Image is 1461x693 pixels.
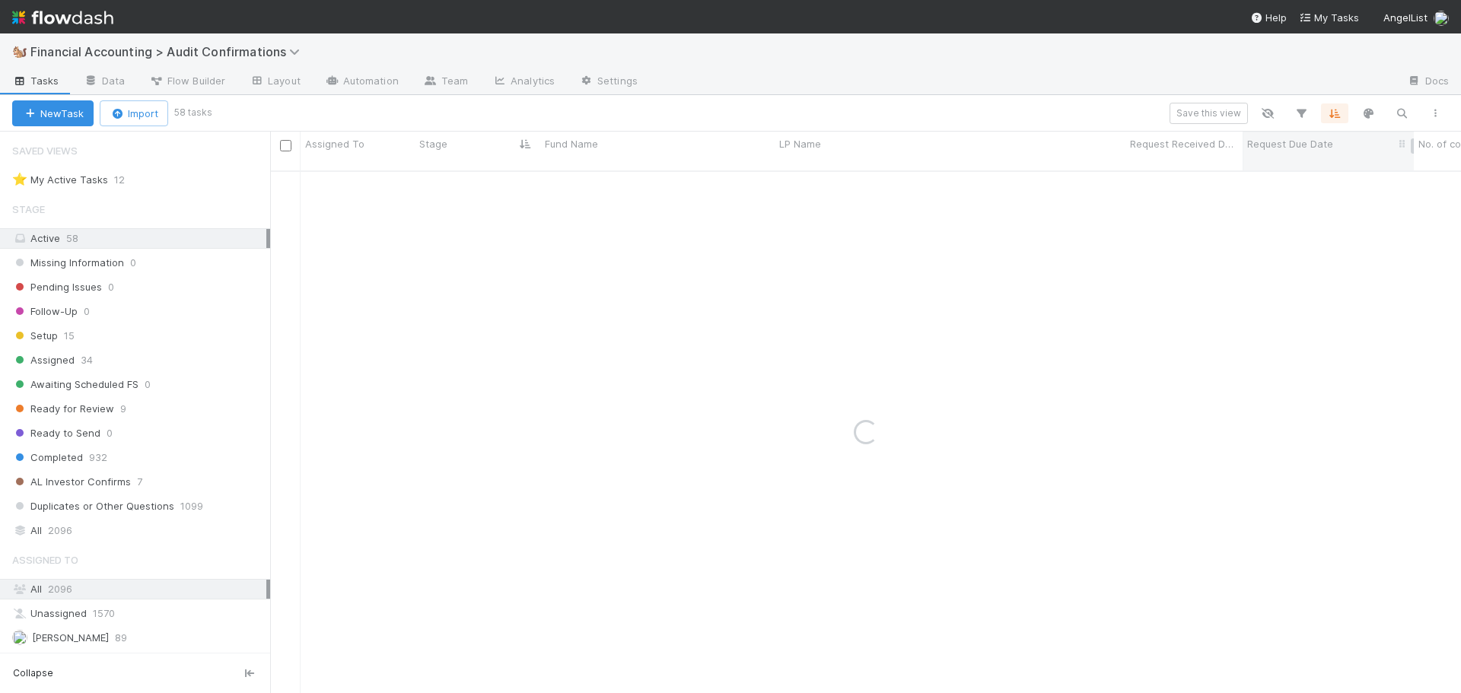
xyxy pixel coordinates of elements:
[12,194,45,224] span: Stage
[100,100,168,126] button: Import
[114,170,140,189] span: 12
[93,604,115,623] span: 1570
[12,45,27,58] span: 🐿️
[180,497,203,516] span: 1099
[12,229,266,248] div: Active
[237,70,313,94] a: Layout
[13,666,53,680] span: Collapse
[12,351,75,370] span: Assigned
[12,278,102,297] span: Pending Issues
[81,351,93,370] span: 34
[12,424,100,443] span: Ready to Send
[12,472,131,491] span: AL Investor Confirms
[12,375,138,394] span: Awaiting Scheduled FS
[137,70,237,94] a: Flow Builder
[1170,103,1248,124] button: Save this view
[12,448,83,467] span: Completed
[12,5,113,30] img: logo-inverted-e16ddd16eac7371096b0.svg
[174,106,212,119] small: 58 tasks
[12,173,27,186] span: ⭐
[48,583,72,595] span: 2096
[1299,11,1359,24] span: My Tasks
[280,140,291,151] input: Toggle All Rows Selected
[411,70,480,94] a: Team
[12,630,27,645] img: avatar_fee1282a-8af6-4c79-b7c7-bf2cfad99775.png
[12,497,174,516] span: Duplicates or Other Questions
[89,448,107,467] span: 932
[313,70,411,94] a: Automation
[779,136,821,151] span: LP Name
[12,100,94,126] button: NewTask
[567,70,650,94] a: Settings
[1395,70,1461,94] a: Docs
[12,253,124,272] span: Missing Information
[12,73,59,88] span: Tasks
[130,253,136,272] span: 0
[12,326,58,345] span: Setup
[48,521,72,540] span: 2096
[66,232,78,244] span: 58
[1299,10,1359,25] a: My Tasks
[12,302,78,321] span: Follow-Up
[12,399,114,418] span: Ready for Review
[12,545,78,575] span: Assigned To
[1383,11,1428,24] span: AngelList
[120,399,126,418] span: 9
[480,70,567,94] a: Analytics
[12,135,78,166] span: Saved Views
[145,375,151,394] span: 0
[84,302,90,321] span: 0
[108,278,114,297] span: 0
[149,73,225,88] span: Flow Builder
[64,326,75,345] span: 15
[12,604,266,623] div: Unassigned
[12,580,266,599] div: All
[32,631,109,644] span: [PERSON_NAME]
[1250,10,1287,25] div: Help
[72,70,137,94] a: Data
[12,170,108,189] div: My Active Tasks
[1130,136,1239,151] span: Request Received Date
[305,136,364,151] span: Assigned To
[12,521,266,540] div: All
[419,136,447,151] span: Stage
[1247,136,1333,151] span: Request Due Date
[30,44,307,59] span: Financial Accounting > Audit Confirmations
[115,628,127,647] span: 89
[107,424,113,443] span: 0
[137,472,142,491] span: 7
[545,136,598,151] span: Fund Name
[1434,11,1449,26] img: avatar_030f5503-c087-43c2-95d1-dd8963b2926c.png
